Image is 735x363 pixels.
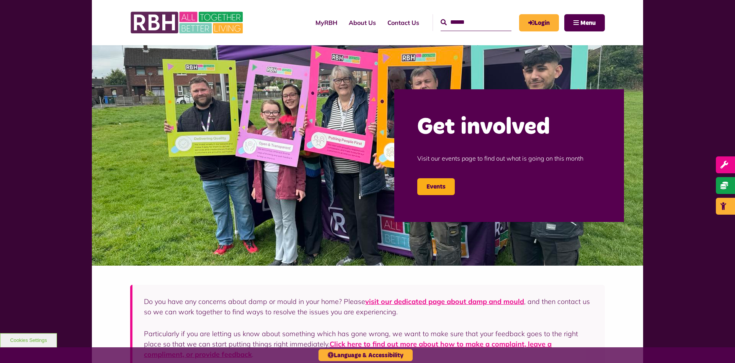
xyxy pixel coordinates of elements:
img: Image (22) [92,45,643,266]
img: RBH [130,8,245,38]
p: Do you have any concerns about damp or mould in your home? Please , and then contact us so we can... [144,296,593,317]
button: Language & Accessibility [318,349,413,361]
a: MyRBH [310,12,343,33]
a: Contact Us [382,12,425,33]
a: Click here to find out more about how to make a complaint, leave a compliment, or provide feedback [144,340,552,359]
iframe: Netcall Web Assistant for live chat [701,329,735,363]
a: Events [417,178,455,195]
a: MyRBH [519,14,559,31]
p: Visit our events page to find out what is going on this month [417,142,601,174]
p: Particularly if you are letting us know about something which has gone wrong, we want to make sur... [144,329,593,360]
a: visit our dedicated page about damp and mould [365,297,524,306]
a: About Us [343,12,382,33]
span: Menu [580,20,596,26]
h2: Get involved [417,112,601,142]
button: Navigation [564,14,605,31]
